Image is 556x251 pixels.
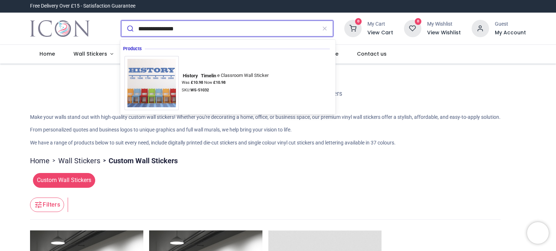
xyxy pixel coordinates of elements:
span: Products [123,46,145,52]
img: History Timeline Classroom Wall Sticker [125,56,179,110]
p: Make your walls stand out with high-quality custom wall stickers! Whether you're decorating a hom... [30,114,526,121]
button: Filters [30,198,64,212]
span: Wall Stickers [73,50,107,57]
div: My Wishlist [427,21,461,28]
a: Home [30,156,50,166]
div: e Classroom Wall Sticker [182,73,268,78]
a: View Wishlist [427,29,461,36]
sup: 0 [355,18,362,25]
strong: WS-51032 [190,88,209,92]
strong: £ 10.98 [213,80,226,85]
a: 0 [404,25,421,31]
a: Logo of Icon Wall Stickers [30,18,90,39]
sup: 0 [415,18,422,25]
button: Submit [121,21,138,36]
a: Wall Stickers [58,156,100,166]
span: Contact us [357,50,387,57]
button: Custom Wall Stickers [30,173,95,187]
div: SKU: [182,87,271,93]
a: My Account [495,29,526,36]
mark: History [182,72,199,79]
mark: Timelin [200,72,217,79]
iframe: Brevo live chat [527,222,549,244]
p: Transform Your Space with Custom Wall Stickers [30,90,526,98]
div: Was Now [182,80,271,86]
a: View Cart [367,29,393,36]
span: Custom Wall Stickers [33,173,95,187]
a: Wall Stickers [64,45,122,64]
div: Guest [495,21,526,28]
img: Icon Wall Stickers [30,18,90,39]
iframe: Customer reviews powered by Trustpilot [374,3,526,10]
div: Free Delivery Over £15 - Satisfaction Guarantee [30,3,135,10]
div: My Cart [367,21,393,28]
span: Home [39,50,55,57]
a: History Timeline Classroom Wall StickerHistory Timeline Classroom Wall StickerWas £10.98 Now £10.... [125,56,331,110]
p: We have a range of products below to suit every need, include digitally printed die-cut stickers ... [30,139,526,147]
button: Clear [316,21,333,36]
p: From personalized quotes and business logos to unique graphics and full wall murals, we help brin... [30,126,526,134]
li: Custom Wall Stickers [100,156,178,166]
a: 0 [344,25,362,31]
h2: Custom Wall Stickers [30,78,526,90]
span: > [100,157,109,164]
span: > [50,157,58,164]
strong: £ 10.98 [191,80,203,85]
